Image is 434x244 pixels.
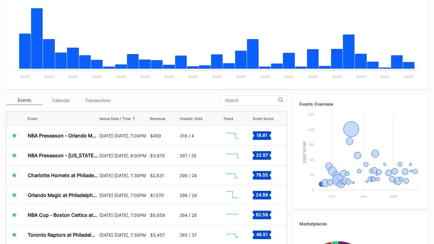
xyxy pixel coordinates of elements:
[180,173,197,178] div: 298 / 24
[212,75,222,78] text: [DATE]
[223,227,242,242] svg: Chart title
[308,75,318,78] text: [DATE]
[116,75,126,78] text: [DATE]
[303,141,306,163] text: Event Score
[99,232,148,238] div: [DATE] [DATE], 7:30PM
[223,128,242,143] svg: Chart title
[332,75,342,78] text: [DATE]
[223,168,242,183] svg: Chart title
[28,116,37,121] div: Event
[299,101,422,107] div: Events Overview
[309,112,314,116] text: 250
[28,192,98,198] div: Orlando Magic at Philadelphia 76ers
[299,221,422,226] div: Marketplaces
[390,195,397,198] text: Mar
[256,172,268,177] text: 78.55
[299,111,422,203] svg: Chart title
[256,212,268,217] text: 62.58
[309,158,314,162] text: 100
[360,195,366,198] text: Jan
[223,188,242,203] svg: Chart title
[356,75,366,78] text: [DATE]
[28,133,98,139] div: NBA Preseason - Orlando Magic at Philadelphia 76ers
[256,133,267,138] text: 18.81
[309,143,314,146] text: 150
[164,75,174,78] text: [DATE]
[140,75,150,78] text: [DATE]
[223,148,242,163] svg: Chart title
[180,116,202,121] div: Unsold / Sold
[180,153,196,158] div: 297 / 25
[225,98,278,103] input: Search
[20,75,30,78] text: [DATE]
[284,75,294,78] text: [DATE]
[99,153,148,158] div: [DATE] [DATE], 8:00PM
[188,75,198,78] text: [DATE]
[150,133,161,138] div: $459
[68,75,78,78] text: [DATE]
[43,96,79,105] div: Calendar
[99,193,148,198] div: [DATE] [DATE], 7:00PM
[150,153,165,158] div: $3,679
[380,75,390,78] text: [DATE]
[256,192,268,197] text: 24.56
[92,75,102,78] text: [DATE]
[180,213,197,218] div: 294 / 28
[44,75,54,78] text: [DATE]
[253,116,273,121] div: Event Score
[310,173,314,177] text: 50
[404,75,414,78] text: [DATE]
[150,173,164,178] div: $2,831
[180,133,194,138] div: 316 / 4
[312,188,314,192] text: 0
[150,193,164,198] div: $1,570
[309,128,314,131] text: 200
[99,116,131,121] div: Venue Date / Time
[180,232,197,238] div: 285 / 37
[28,212,98,218] div: NBA Cup - Boston Celtics at Philadelphia 76ers
[28,232,98,238] div: Toronto Raptors at Philadelphia 76ers
[150,213,165,218] div: $5,658
[180,193,197,198] div: 298 / 24
[150,232,165,238] div: $3,457
[260,75,270,78] text: [DATE]
[256,152,268,158] text: 22.97
[99,213,148,218] div: [DATE] [DATE], 7:00PM
[28,172,98,178] div: Charlotte Hornets at Philadelphia 76ers
[329,195,336,198] text: Nov
[28,152,98,158] div: NBA Preseason - [US_STATE] Timberwolves at Philadelphia 76ers
[99,173,148,178] div: [DATE] [DATE], 7:30PM
[79,96,116,105] div: Transactions
[236,75,246,78] text: [DATE]
[223,207,242,223] svg: Chart title
[256,232,268,237] text: 48.51
[6,96,43,105] div: Events
[99,133,148,138] div: [DATE] [DATE], 7:00PM
[223,116,233,121] div: Trend
[150,116,165,121] div: Revenue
